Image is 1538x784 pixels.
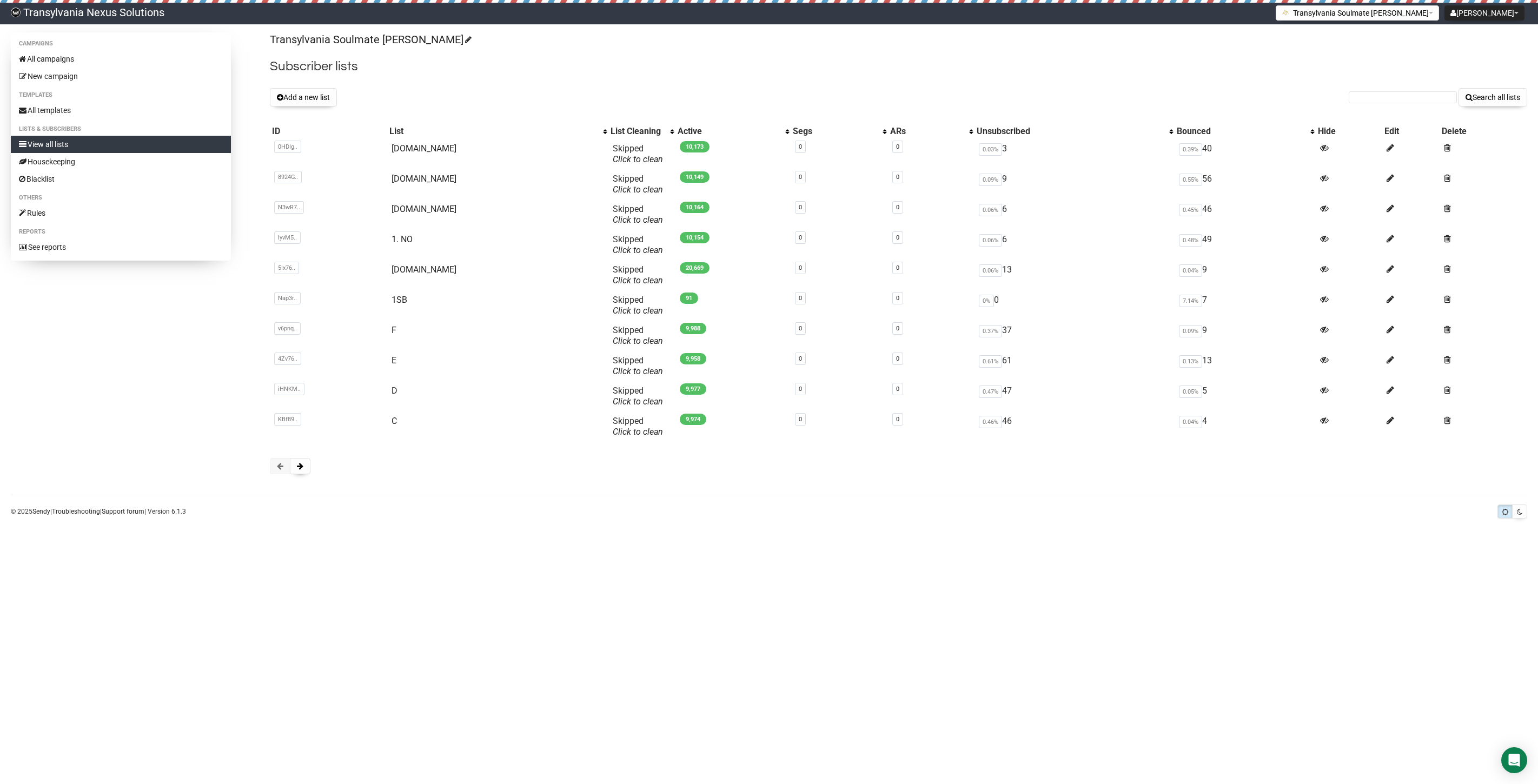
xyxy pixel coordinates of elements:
span: Skipped [613,416,663,437]
button: [PERSON_NAME] [1444,5,1524,21]
span: 4Zv76.. [274,353,301,365]
li: Others [11,191,231,204]
span: 20,669 [680,262,710,274]
td: 13 [974,260,1175,290]
span: 0.47% [979,386,1002,398]
td: 56 [1175,169,1316,200]
th: List: No sort applied, activate to apply an ascending sort [387,124,608,139]
span: 0HDIg.. [274,141,301,153]
li: Reports [11,225,231,238]
a: New campaign [11,68,231,85]
a: Click to clean [613,427,663,437]
a: Rules [11,204,231,222]
a: 0 [896,386,899,393]
span: Nap3r.. [274,292,301,304]
span: 0.05% [1179,386,1202,398]
span: 0.45% [1179,204,1202,216]
span: Skipped [613,174,663,195]
span: 9,988 [680,323,706,334]
td: 9 [1175,321,1316,351]
a: 1SB [392,295,407,305]
a: 0 [799,416,802,423]
div: Open Intercom Messenger [1501,747,1527,773]
a: 0 [896,204,899,211]
td: 6 [974,200,1175,230]
td: 40 [1175,139,1316,169]
a: Click to clean [613,154,663,164]
a: D [392,386,397,396]
p: © 2025 | | | Version 6.1.3 [11,506,186,517]
span: 9,974 [680,414,706,425]
th: List Cleaning: No sort applied, activate to apply an ascending sort [608,124,675,139]
span: Skipped [613,295,663,316]
span: 0.13% [1179,355,1202,368]
th: ARs: No sort applied, activate to apply an ascending sort [888,124,974,139]
a: [DOMAIN_NAME] [392,264,456,275]
a: All templates [11,102,231,119]
div: Hide [1318,126,1380,137]
th: Segs: No sort applied, activate to apply an ascending sort [791,124,888,139]
span: 0.39% [1179,143,1202,156]
a: [DOMAIN_NAME] [392,143,456,154]
span: 0.06% [979,234,1002,247]
td: 6 [974,230,1175,260]
span: Skipped [613,204,663,225]
td: 4 [1175,411,1316,442]
a: Click to clean [613,184,663,195]
span: Skipped [613,234,663,255]
td: 9 [974,169,1175,200]
a: 0 [799,386,802,393]
td: 5 [1175,381,1316,411]
a: Click to clean [613,215,663,225]
a: Click to clean [613,396,663,407]
div: Edit [1384,126,1437,137]
div: List [389,126,598,137]
td: 13 [1175,351,1316,381]
div: ID [272,126,384,137]
h2: Subscriber lists [270,57,1527,76]
a: 0 [896,264,899,271]
span: v6pnq.. [274,322,301,335]
span: 0.37% [979,325,1002,337]
a: Transylvania Soulmate [PERSON_NAME] [270,33,470,46]
span: 9,958 [680,353,706,364]
div: Unsubscribed [977,126,1164,137]
th: Hide: No sort applied, sorting is disabled [1316,124,1382,139]
td: 3 [974,139,1175,169]
div: Segs [793,126,877,137]
span: Skipped [613,386,663,407]
a: 0 [799,355,802,362]
span: 0.06% [979,204,1002,216]
a: 0 [896,174,899,181]
span: 8924G.. [274,171,302,183]
td: 49 [1175,230,1316,260]
a: 0 [896,143,899,150]
img: 1.png [1282,8,1290,17]
th: ID: No sort applied, sorting is disabled [270,124,387,139]
a: 0 [799,295,802,302]
a: 0 [896,416,899,423]
img: 586cc6b7d8bc403f0c61b981d947c989 [11,8,21,17]
li: Lists & subscribers [11,123,231,136]
span: Skipped [613,355,663,376]
a: 0 [799,264,802,271]
a: Click to clean [613,275,663,285]
td: 46 [1175,200,1316,230]
a: Support forum [102,508,144,515]
li: Campaigns [11,37,231,50]
td: 47 [974,381,1175,411]
span: 91 [680,293,698,304]
a: Click to clean [613,366,663,376]
span: 10,173 [680,141,710,152]
span: Skipped [613,264,663,285]
span: 0.61% [979,355,1002,368]
span: 10,164 [680,202,710,213]
th: Active: No sort applied, activate to apply an ascending sort [675,124,791,139]
div: List Cleaning [611,126,665,137]
a: C [392,416,397,426]
td: 46 [974,411,1175,442]
a: 1. NO [392,234,413,244]
span: 0.48% [1179,234,1202,247]
a: See reports [11,238,231,256]
a: E [392,355,396,366]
